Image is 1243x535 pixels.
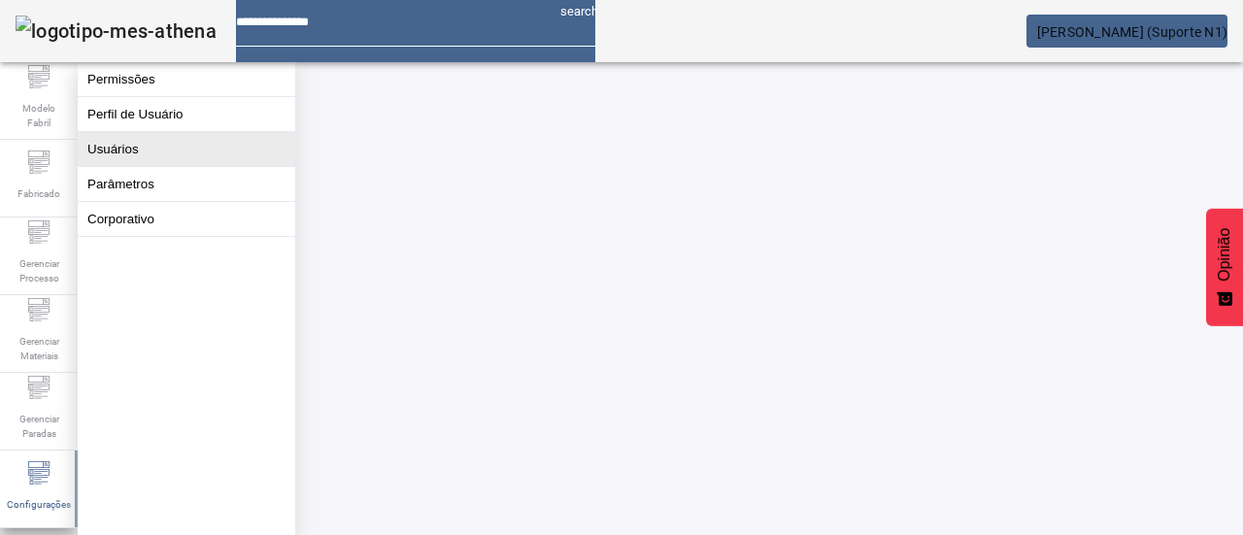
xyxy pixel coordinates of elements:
[87,72,155,86] font: Permissões
[87,107,184,121] font: Perfil de Usuário
[7,499,71,510] font: Configurações
[1206,209,1243,326] button: Feedback - Mostrar pesquisa
[78,97,295,131] button: Perfil de Usuário
[19,258,59,284] font: Gerenciar Processo
[22,103,55,128] font: Modelo Fabril
[1037,24,1228,40] font: [PERSON_NAME] (Suporte N1)
[78,62,295,96] button: Permissões
[87,142,139,156] font: Usuários
[87,177,154,191] font: Parâmetros
[78,132,295,166] button: Usuários
[19,336,59,361] font: Gerenciar Materiais
[87,212,154,226] font: Corporativo
[78,202,295,236] button: Corporativo
[16,16,217,47] img: logotipo-mes-athena
[78,167,295,201] button: Parâmetros
[17,188,60,199] font: Fabricado
[1216,228,1232,282] font: Opinião
[19,414,59,439] font: Gerenciar Paradas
